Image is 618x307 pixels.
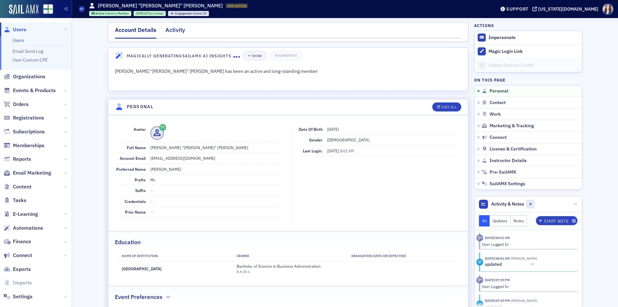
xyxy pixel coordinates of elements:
a: Organizations [4,73,45,80]
h4: Actions [474,23,494,28]
a: Subscriptions [4,128,45,135]
td: [GEOGRAPHIC_DATA] [116,261,231,277]
img: SailAMX [43,4,53,14]
span: Tasks [13,197,26,204]
span: Content [13,183,32,190]
span: [DATE] [136,11,145,15]
button: Staff Note [536,216,577,225]
span: Exports [13,266,31,273]
span: Suffix [135,188,146,193]
span: Date of Birth [299,127,323,132]
dd: Mr. [150,175,285,185]
div: Update [476,259,483,265]
span: Personal [490,88,508,94]
div: Edit All [442,105,456,109]
a: Active Industry Member [91,11,129,15]
span: Settings [13,293,33,300]
div: Account Details [115,26,156,39]
span: USR-667226 [227,4,247,8]
div: Activity [476,235,483,241]
span: Earl Jones [510,256,537,261]
div: Activity [476,277,483,283]
div: User Logged In [482,283,573,289]
div: 1978-05-01 00:00:00 [134,11,166,16]
button: Impersonate [489,35,516,41]
span: Pre-SailAMX [490,169,516,175]
span: Full Name [127,145,146,150]
th: Degree [231,251,345,261]
button: Regenerate [270,51,302,60]
span: Profile [602,4,613,15]
span: Connect [13,252,32,259]
a: Settings [4,293,33,300]
span: 0 [526,200,534,208]
a: Imports [4,279,32,286]
span: Gender [309,137,323,142]
span: Earl Jones [510,298,537,303]
span: License & Certification [490,146,537,152]
dd: [EMAIL_ADDRESS][DOMAIN_NAME] [150,153,285,163]
a: Events & Products [4,87,56,94]
span: Engagement Score : [175,11,203,15]
a: Reports [4,156,31,163]
a: Tasks [4,197,26,204]
th: Graduation Date (Or Expected) [345,251,460,261]
time: 9/2/2025 07:19 PM [485,298,510,303]
img: SailAMX [9,5,39,15]
time: 9/3/2025 08:01 AM [485,235,510,240]
span: Work [490,111,501,117]
a: View Homepage [39,4,53,15]
span: Contact [490,100,506,106]
span: E-Learning [13,211,38,218]
button: updated [485,261,537,268]
button: Notes [510,215,527,226]
button: Show [243,51,267,60]
span: [DATE] [327,127,339,132]
span: Orders [13,101,29,108]
span: Active [95,11,105,15]
div: Support [506,6,529,12]
span: Preferred Name [116,167,146,172]
th: Name of Institution [116,251,231,261]
div: Adjust Account Credit [489,62,579,68]
span: Email Marketing [13,169,51,177]
div: [US_STATE][DOMAIN_NAME] [538,6,598,12]
button: Edit All [432,102,461,111]
time: 9/3/2025 08:01 AM [485,256,510,261]
a: Email Marketing [4,169,51,177]
h2: Education [115,238,141,246]
a: Automations [4,225,43,232]
span: B.A./B.S. [237,269,250,274]
a: Connect [4,252,32,259]
span: 8:01 AM [340,148,354,153]
h4: On this page [474,77,582,83]
h4: Magically Generating SailAMX AI Insights [127,53,233,59]
span: — [150,209,154,215]
h4: Personal [127,103,153,110]
time: 9/2/2025 07:19 PM [485,278,510,282]
span: Events & Products [13,87,56,94]
div: Show [252,54,262,58]
div: (47yrs 4mos) [136,11,164,15]
h2: Event Preferences [115,293,163,301]
a: Email Send Log [13,48,43,54]
span: Avatar [134,127,146,132]
button: Updates [490,215,510,226]
span: Prior Name [125,209,146,215]
span: Registrations [13,114,44,121]
span: Account Email [120,156,146,161]
span: Prefix [135,177,146,182]
span: Reports [13,156,31,163]
a: E-Learning [4,211,38,218]
span: Imports [13,279,32,286]
span: Subscriptions [13,128,45,135]
dd: [PERSON_NAME] [150,164,285,174]
div: Activity [165,26,185,38]
span: Industry Member [105,11,129,15]
span: Automations [13,225,43,232]
button: Magic Login Link [474,44,582,58]
a: Users [13,37,24,43]
div: Staff Note [544,219,568,223]
a: User Custom CPE [13,57,48,63]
